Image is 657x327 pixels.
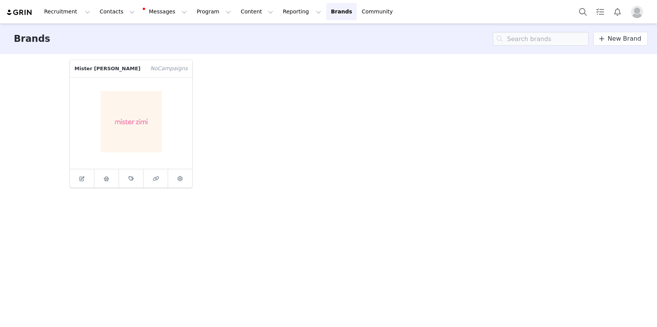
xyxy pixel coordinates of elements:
[70,60,146,77] p: Mister [PERSON_NAME]
[140,3,191,20] button: Messages
[6,9,33,16] img: grin logo
[593,32,648,46] a: New Brand
[607,34,641,43] span: New Brand
[493,32,589,46] input: Search brands
[278,3,326,20] button: Reporting
[626,6,651,18] button: Profile
[574,3,591,20] button: Search
[95,3,139,20] button: Contacts
[150,64,158,73] span: No
[40,3,95,20] button: Recruitment
[326,3,357,20] a: Brands
[14,32,50,46] h3: Brands
[609,3,626,20] button: Notifications
[592,3,609,20] a: Tasks
[631,6,643,18] img: placeholder-profile.jpg
[185,64,188,73] span: s
[236,3,278,20] button: Content
[146,60,192,77] span: Campaign
[357,3,401,20] a: Community
[192,3,236,20] button: Program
